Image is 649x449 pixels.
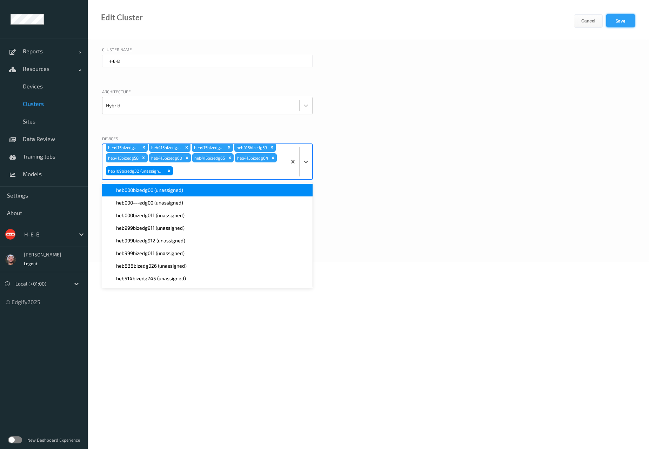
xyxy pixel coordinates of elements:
[183,143,190,152] div: Remove heb415bizedg62
[149,153,183,162] div: heb415bizedg60
[116,262,187,269] span: heb838bizedg026 (unassigned)
[116,275,186,282] span: heb514bizedg245 (unassigned)
[574,14,603,28] button: Cancel
[268,143,276,152] div: Remove heb415bizedg59
[102,46,313,55] div: Cluster Name
[269,153,277,162] div: Remove heb415bizedg64
[106,166,165,175] div: heb109bizedg32 (unassigned)
[140,153,147,162] div: Remove heb415bizedg58
[106,153,140,162] div: heb415bizedg58
[116,199,183,206] span: heb000---edg00 (unassigned)
[235,153,269,162] div: heb415bizedg64
[101,14,143,21] div: Edit Cluster
[149,143,183,152] div: heb415bizedg62
[192,153,226,162] div: heb415bizedg65
[116,224,185,232] span: heb999bizedg911 (unassigned)
[102,135,313,144] div: Devices
[165,166,173,175] div: Remove heb109bizedg32 (unassigned)
[225,143,233,152] div: Remove heb415bizedg61
[226,153,234,162] div: Remove heb415bizedg65
[116,237,185,244] span: heb999bizedg912 (unassigned)
[116,250,185,257] span: heb999bizedg011 (unassigned)
[192,143,225,152] div: heb415bizedg61
[106,143,140,152] div: heb415bizedg63
[606,14,635,27] button: Save
[102,88,313,97] div: Architecture
[116,212,185,219] span: heb000bizedg011 (unassigned)
[116,187,183,194] span: heb000bizedg00 (unassigned)
[140,143,148,152] div: Remove heb415bizedg63
[234,143,268,152] div: heb415bizedg59
[183,153,191,162] div: Remove heb415bizedg60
